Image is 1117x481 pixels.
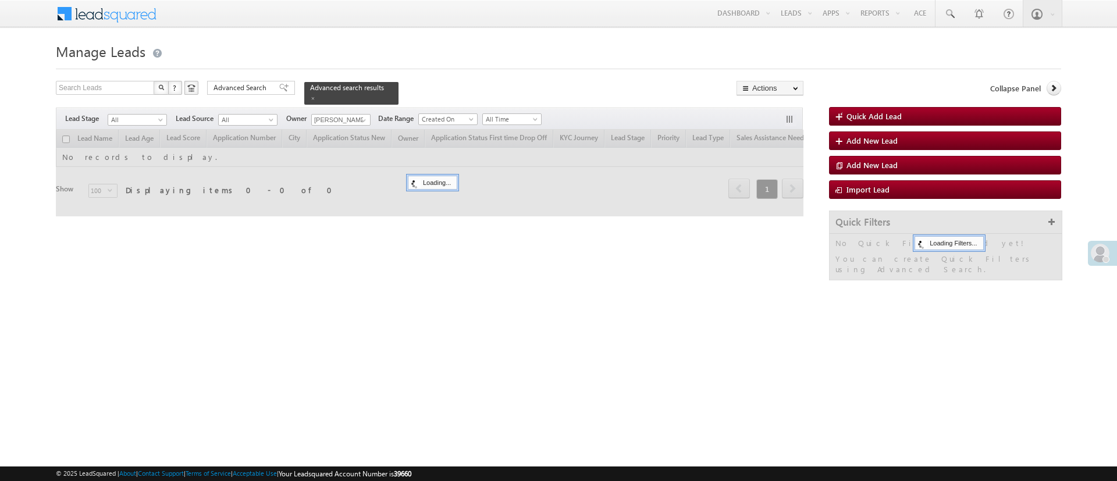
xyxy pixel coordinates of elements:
[168,81,182,95] button: ?
[737,81,803,95] button: Actions
[279,469,411,478] span: Your Leadsquared Account Number is
[408,176,457,190] div: Loading...
[176,113,218,124] span: Lead Source
[218,114,278,126] a: All
[990,83,1041,94] span: Collapse Panel
[108,114,167,126] a: All
[214,83,270,93] span: Advanced Search
[286,113,311,124] span: Owner
[56,468,411,479] span: © 2025 LeadSquared | | | | |
[173,83,178,92] span: ?
[186,469,231,477] a: Terms of Service
[378,113,418,124] span: Date Range
[394,469,411,478] span: 39660
[846,136,898,145] span: Add New Lead
[915,236,983,250] div: Loading Filters...
[108,115,163,125] span: All
[233,469,277,477] a: Acceptable Use
[846,184,890,194] span: Import Lead
[119,469,136,477] a: About
[65,113,108,124] span: Lead Stage
[56,42,145,60] span: Manage Leads
[846,160,898,170] span: Add New Lead
[419,114,474,124] span: Created On
[310,83,384,92] span: Advanced search results
[418,113,478,125] a: Created On
[158,84,164,90] img: Search
[846,111,902,121] span: Quick Add Lead
[355,115,369,126] a: Show All Items
[138,469,184,477] a: Contact Support
[483,114,538,124] span: All Time
[482,113,542,125] a: All Time
[311,114,371,126] input: Type to Search
[219,115,274,125] span: All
